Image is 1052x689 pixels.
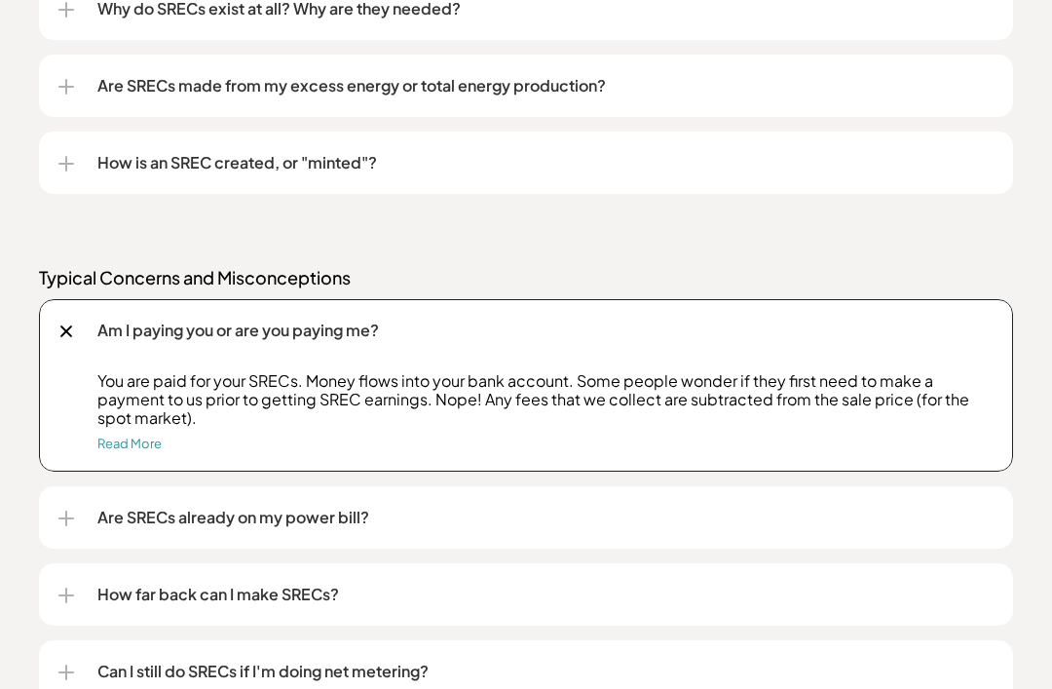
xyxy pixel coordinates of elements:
p: How is an SREC created, or "minted"? [97,151,994,174]
p: Are SRECs already on my power bill? [97,506,994,529]
p: Are SRECs made from my excess energy or total energy production? [97,74,994,97]
p: How far back can I make SRECs? [97,583,994,606]
p: Typical Concerns and Misconceptions [39,266,1013,289]
p: Can I still do SRECs if I'm doing net metering? [97,660,994,683]
a: Read More [97,436,162,451]
p: Am I paying you or are you paying me? [97,319,994,342]
p: You are paid for your SRECs. Money flows into your bank account. Some people wonder if they first... [97,371,994,428]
